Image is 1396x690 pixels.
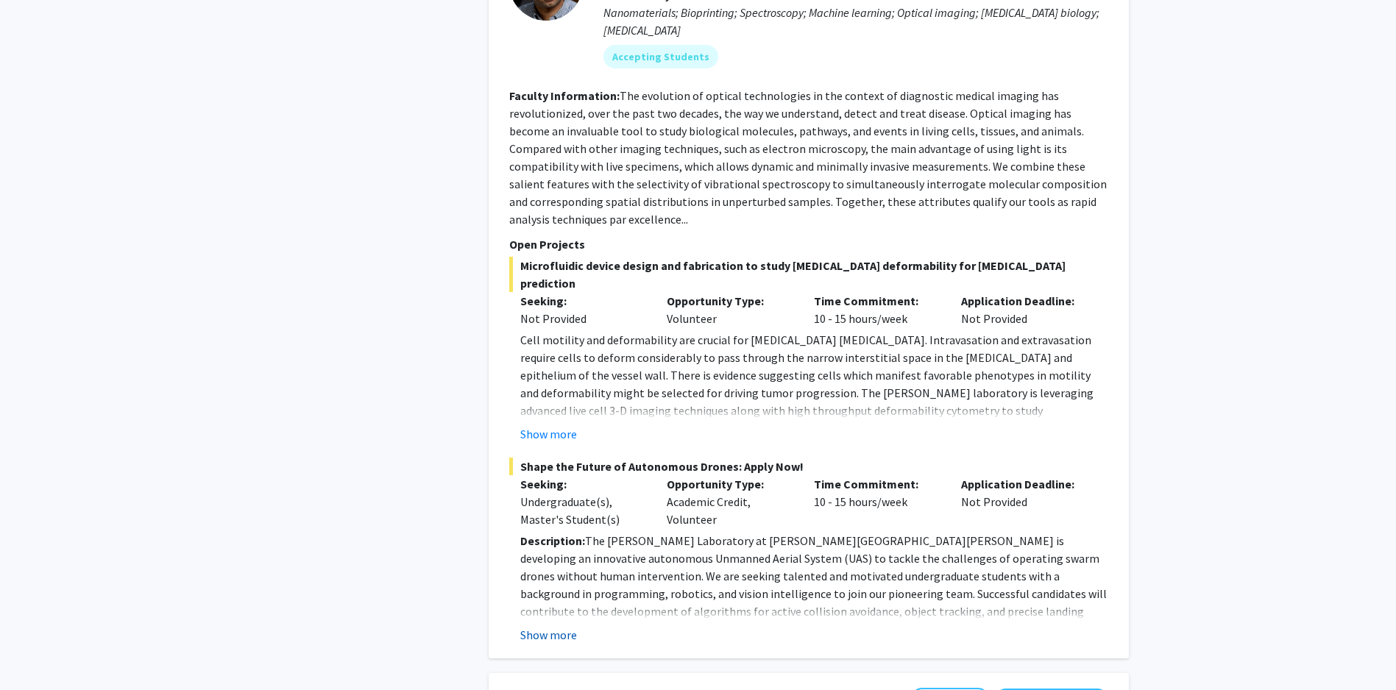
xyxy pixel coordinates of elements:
p: Application Deadline: [961,292,1086,310]
iframe: Chat [11,624,63,679]
p: Opportunity Type: [667,475,792,493]
div: 10 - 15 hours/week [803,475,950,528]
p: Opportunity Type: [667,292,792,310]
strong: Description: [520,533,585,548]
mat-chip: Accepting Students [603,45,718,68]
button: Show more [520,425,577,443]
div: Not Provided [950,292,1097,327]
p: Cell motility and deformability are crucial for [MEDICAL_DATA] [MEDICAL_DATA]. Intravasation and ... [520,331,1108,437]
button: Show more [520,626,577,644]
fg-read-more: The evolution of optical technologies in the context of diagnostic medical imaging has revolution... [509,88,1107,227]
div: Not Provided [520,310,645,327]
p: Seeking: [520,292,645,310]
div: Academic Credit, Volunteer [656,475,803,528]
div: Not Provided [950,475,1097,528]
div: 10 - 15 hours/week [803,292,950,327]
div: Nanomaterials; Bioprinting; Spectroscopy; Machine learning; Optical imaging; [MEDICAL_DATA] biolo... [603,4,1108,39]
p: Open Projects [509,235,1108,253]
p: Seeking: [520,475,645,493]
span: Shape the Future of Autonomous Drones: Apply Now! [509,458,1108,475]
div: Volunteer [656,292,803,327]
p: Time Commitment: [814,292,939,310]
div: Undergraduate(s), Master's Student(s) [520,493,645,528]
p: The [PERSON_NAME] Laboratory at [PERSON_NAME][GEOGRAPHIC_DATA][PERSON_NAME] is developing an inno... [520,532,1108,638]
b: Faculty Information: [509,88,620,103]
p: Time Commitment: [814,475,939,493]
span: Microfluidic device design and fabrication to study [MEDICAL_DATA] deformability for [MEDICAL_DAT... [509,257,1108,292]
p: Application Deadline: [961,475,1086,493]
